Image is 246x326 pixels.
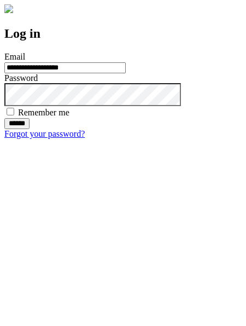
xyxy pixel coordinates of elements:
h2: Log in [4,26,242,41]
img: logo-4e3dc11c47720685a147b03b5a06dd966a58ff35d612b21f08c02c0306f2b779.png [4,4,13,13]
a: Forgot your password? [4,129,85,138]
label: Password [4,73,38,83]
label: Email [4,52,25,61]
label: Remember me [18,108,69,117]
